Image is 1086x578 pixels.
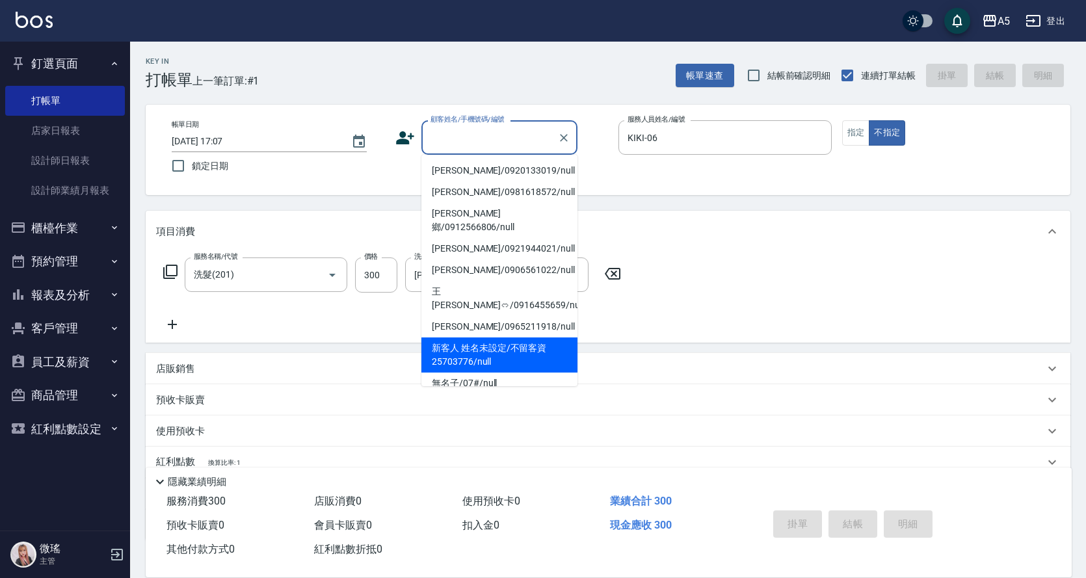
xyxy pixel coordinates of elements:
[172,120,199,129] label: 帳單日期
[314,495,362,507] span: 店販消費 0
[421,238,577,259] li: [PERSON_NAME]/0921944021/null
[414,252,427,261] label: 洗-1
[166,543,235,555] span: 其他付款方式 0
[421,203,577,238] li: [PERSON_NAME]鄉/0912566806/null
[40,542,106,555] h5: 微瑤
[146,57,192,66] h2: Key In
[977,8,1015,34] button: A5
[314,519,372,531] span: 會員卡販賣 0
[192,159,228,173] span: 鎖定日期
[5,345,125,379] button: 員工及薪資
[166,519,224,531] span: 預收卡販賣 0
[5,116,125,146] a: 店家日報表
[146,353,1070,384] div: 店販銷售
[5,378,125,412] button: 商品管理
[166,495,226,507] span: 服務消費 300
[16,12,53,28] img: Logo
[421,181,577,203] li: [PERSON_NAME]/0981618572/null
[421,281,577,316] li: 王[PERSON_NAME]ෆ/0916455659/null
[156,425,205,438] p: 使用預收卡
[146,384,1070,415] div: 預收卡販賣
[610,495,672,507] span: 業績合計 300
[208,459,241,466] span: 換算比率: 1
[40,555,106,567] p: 主管
[421,373,577,394] li: 無名子/07#/null
[364,252,378,261] label: 價格
[156,393,205,407] p: 預收卡販賣
[343,126,375,157] button: Choose date, selected date is 2025-08-13
[156,225,195,239] p: 項目消費
[5,311,125,345] button: 客戶管理
[146,415,1070,447] div: 使用預收卡
[172,131,338,152] input: YYYY/MM/DD hh:mm
[998,13,1010,29] div: A5
[767,69,831,83] span: 結帳前確認明細
[421,337,577,373] li: 新客人 姓名未設定/不留客資25703776/null
[944,8,970,34] button: save
[322,265,343,285] button: Open
[192,73,259,89] span: 上一筆訂單:#1
[5,47,125,81] button: 釘選頁面
[1020,9,1070,33] button: 登出
[314,543,382,555] span: 紅利點數折抵 0
[555,129,573,147] button: Clear
[194,252,237,261] label: 服務名稱/代號
[421,316,577,337] li: [PERSON_NAME]/0965211918/null
[628,114,685,124] label: 服務人員姓名/編號
[5,244,125,278] button: 預約管理
[146,447,1070,478] div: 紅利點數換算比率: 1
[5,146,125,176] a: 設計師日報表
[430,114,505,124] label: 顧客姓名/手機號碼/編號
[421,259,577,281] li: [PERSON_NAME]/0906561022/null
[5,211,125,245] button: 櫃檯作業
[146,71,192,89] h3: 打帳單
[842,120,870,146] button: 指定
[156,362,195,376] p: 店販銷售
[168,475,226,489] p: 隱藏業績明細
[5,278,125,312] button: 報表及分析
[5,86,125,116] a: 打帳單
[10,542,36,568] img: Person
[676,64,734,88] button: 帳單速查
[869,120,905,146] button: 不指定
[861,69,916,83] span: 連續打單結帳
[156,455,240,469] p: 紅利點數
[5,412,125,446] button: 紅利點數設定
[146,211,1070,252] div: 項目消費
[610,519,672,531] span: 現金應收 300
[5,176,125,205] a: 設計師業績月報表
[462,495,520,507] span: 使用預收卡 0
[421,160,577,181] li: [PERSON_NAME]/0920133019/null
[462,519,499,531] span: 扣入金 0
